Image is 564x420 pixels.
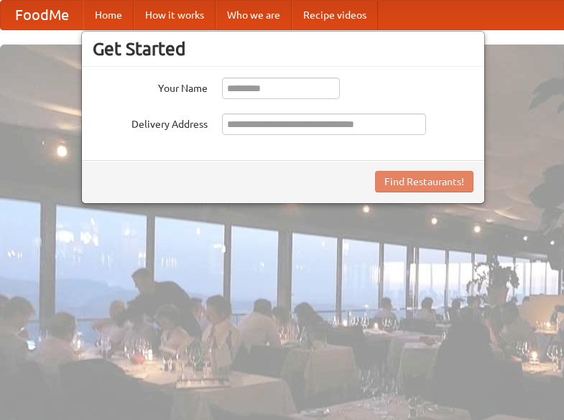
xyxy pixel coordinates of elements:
[1,1,83,29] a: FoodMe
[375,171,473,192] button: Find Restaurants!
[93,113,208,131] label: Delivery Address
[83,1,134,29] a: Home
[216,1,292,29] a: Who we are
[93,38,473,60] h3: Get Started
[134,1,216,29] a: How it works
[292,1,378,29] a: Recipe videos
[93,78,208,95] label: Your Name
